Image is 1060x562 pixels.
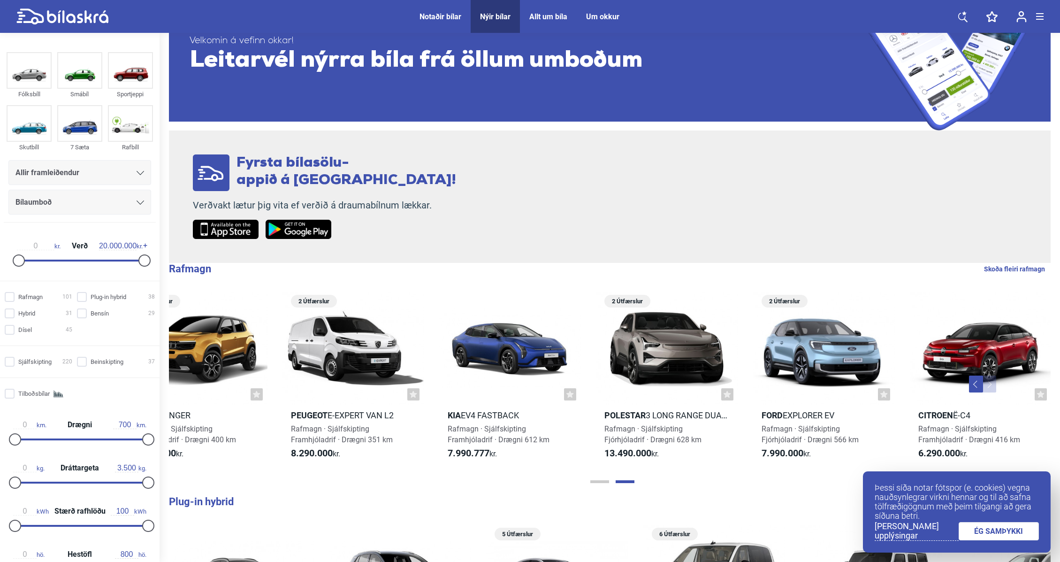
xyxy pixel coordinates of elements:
[126,410,267,421] h2: Avenger
[169,263,211,275] b: Rafmagn
[13,550,45,559] span: hö.
[58,464,101,472] span: Dráttargeta
[148,292,155,302] span: 38
[982,376,996,393] button: Next
[190,35,854,47] span: Velkomin á vefinn okkar!
[57,89,102,100] div: Smábíl
[291,410,328,420] b: Peugeot
[596,410,738,421] h2: 3 Long range Dual motor
[291,447,333,459] b: 8.290.000
[448,410,461,420] b: Kia
[918,424,1020,444] span: Rafmagn · Sjálfskipting Framhjóladrif · Drægni 416 km
[18,357,52,367] span: Sjálfskipting
[910,410,1052,421] h2: ë-C4
[62,357,72,367] span: 220
[762,424,859,444] span: Rafmagn · Sjálfskipting Fjórhjóladrif · Drægni 566 km
[604,424,702,444] span: Rafmagn · Sjálfskipting Fjórhjóladrif · Drægni 628 km
[108,142,153,153] div: Rafbíll
[875,483,1039,521] p: Þessi síða notar fótspor (e. cookies) vegna nauðsynlegrar virkni hennar og til að safna tölfræðig...
[766,295,803,308] span: 2 Útfærslur
[108,89,153,100] div: Sportjeppi
[448,424,549,444] span: Rafmagn · Sjálfskipting Framhjóladrif · Drægni 612 km
[91,357,123,367] span: Beinskipting
[590,480,609,483] button: Page 1
[18,389,50,399] span: Tilboðsbílar
[282,292,424,468] a: 2 ÚtfærslurPeugeote-Expert Van L2Rafmagn · SjálfskiptingFramhjóladrif · Drægni 351 km8.290.000kr.
[616,480,634,483] button: Page 2
[193,200,456,211] p: Verðvakt lætur þig vita ef verðið á draumabílnum lækkar.
[126,292,267,468] a: 5 ÚtfærslurAvengerRafmagn · SjálfskiptingFramhjóladrif · Drægni 400 km6.890.000kr.
[148,308,155,318] span: 29
[99,242,143,250] span: kr.
[984,263,1045,275] a: Skoða fleiri rafmagn
[439,292,581,468] a: KiaEV4 FastbackRafmagn · SjálfskiptingFramhjóladrif · Drægni 612 km7.990.777kr.
[15,196,52,209] span: Bílaumboð
[18,325,32,335] span: Dísel
[609,295,646,308] span: 2 Útfærslur
[282,410,424,421] h2: e-Expert Van L2
[291,448,340,459] span: kr.
[13,464,45,472] span: kg.
[7,142,52,153] div: Skutbíll
[918,410,953,420] b: Citroen
[604,410,646,420] b: Polestar
[586,12,619,21] a: Um okkur
[236,156,456,188] span: Fyrsta bílasölu- appið á [GEOGRAPHIC_DATA]!
[18,292,43,302] span: Rafmagn
[57,142,102,153] div: 7 Sæta
[66,325,72,335] span: 45
[604,447,651,459] b: 13.490.000
[91,308,109,318] span: Bensín
[291,424,393,444] span: Rafmagn · Sjálfskipting Framhjóladrif · Drægni 351 km
[115,464,146,472] span: kg.
[115,550,146,559] span: hö.
[1016,11,1027,23] img: user-login.svg
[113,421,146,429] span: km.
[918,448,968,459] span: kr.
[13,507,49,516] span: kWh
[499,528,536,540] span: 5 Útfærslur
[17,242,61,250] span: kr.
[134,424,236,444] span: Rafmagn · Sjálfskipting Framhjóladrif · Drægni 400 km
[18,308,35,318] span: Hybrid
[439,410,581,421] h2: EV4 Fastback
[91,292,126,302] span: Plug-in hybrid
[69,242,90,250] span: Verð
[656,528,693,540] span: 6 Útfærslur
[753,410,895,421] h2: Explorer EV
[596,292,738,468] a: 2 ÚtfærslurPolestar3 Long range Dual motorRafmagn · SjálfskiptingFjórhjóladrif · Drægni 628 km13....
[52,508,108,515] span: Stærð rafhlöðu
[419,12,461,21] a: Notaðir bílar
[753,292,895,468] a: 2 ÚtfærslurFordExplorer EVRafmagn · SjálfskiptingFjórhjóladrif · Drægni 566 km7.990.000kr.
[918,447,960,459] b: 6.290.000
[65,551,94,558] span: Hestöfl
[65,421,94,429] span: Drægni
[875,522,959,541] a: [PERSON_NAME] upplýsingar
[448,447,489,459] b: 7.990.777
[7,89,52,100] div: Fólksbíll
[66,308,72,318] span: 31
[169,496,234,508] b: Plug-in hybrid
[762,448,811,459] span: kr.
[134,447,176,459] b: 6.890.000
[148,357,155,367] span: 37
[959,522,1039,540] a: ÉG SAMÞYKKI
[190,47,854,75] span: Leitarvél nýrra bíla frá öllum umboðum
[604,448,659,459] span: kr.
[969,376,983,393] button: Previous
[15,166,79,179] span: Allir framleiðendur
[448,448,497,459] span: kr.
[13,421,46,429] span: km.
[296,295,332,308] span: 2 Útfærslur
[910,292,1052,468] a: Citroenë-C4Rafmagn · SjálfskiptingFramhjóladrif · Drægni 416 km6.290.000kr.
[762,410,783,420] b: Ford
[62,292,72,302] span: 101
[762,447,803,459] b: 7.990.000
[111,507,146,516] span: kWh
[480,12,511,21] a: Nýir bílar
[529,12,567,21] a: Allt um bíla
